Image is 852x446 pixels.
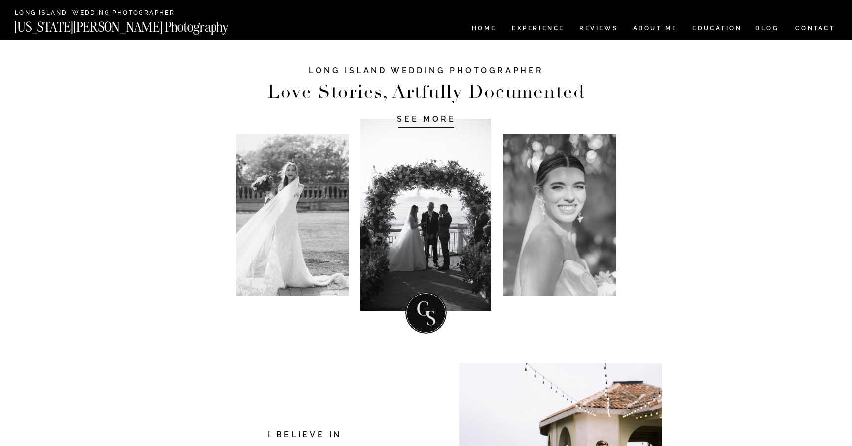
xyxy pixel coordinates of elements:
a: SEE MORE [380,114,473,124]
a: Long Island Wedding Photographer [15,10,178,17]
a: HOME [470,25,498,34]
h1: LONG ISLAND WEDDING PHOTOGRAPHEr [297,65,556,85]
h2: I believe in [215,429,394,442]
h2: Love Stories, Artfully Documented [257,84,596,101]
a: BLOG [755,25,779,34]
a: ABOUT ME [633,25,677,34]
a: [US_STATE][PERSON_NAME] Photography [14,20,262,29]
a: Experience [512,25,564,34]
a: CONTACT [795,23,836,34]
a: EDUCATION [691,25,743,34]
a: REVIEWS [579,25,616,34]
